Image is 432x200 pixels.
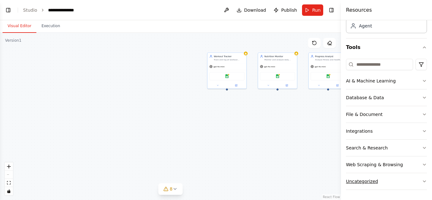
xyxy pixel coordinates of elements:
button: Web Scraping & Browsing [346,156,427,173]
div: File & Document [346,111,383,118]
button: Publish [271,4,299,16]
img: Google sheets [276,74,280,78]
div: Progress AnalystAnalyze fitness and health progress trends for {user_name} by examining workout d... [308,52,348,89]
button: Hide right sidebar [327,6,336,15]
button: Search & Research [346,140,427,156]
div: Workout Tracker [214,55,244,58]
button: Uncategorized [346,173,427,190]
button: Show left sidebar [4,6,13,15]
div: Tools [346,56,427,195]
span: gpt-4o-mini [213,65,225,68]
a: React Flow attribution [323,195,340,199]
span: gpt-4o-mini [315,65,326,68]
span: Download [244,7,266,13]
button: Open in side panel [329,83,347,87]
div: Version 1 [5,38,22,43]
div: Web Scraping & Browsing [346,161,403,168]
button: Integrations [346,123,427,139]
div: Nutrition MonitorMonitor and analyze daily nutrition intake for {user_name}, tracking calories, m... [258,52,297,89]
div: React Flow controls [5,162,13,195]
img: Google sheets [326,74,330,78]
button: Download [234,4,269,16]
div: Workout TrackerTrack and log all workout activities for {user_name}, including exercise types, du... [207,52,247,89]
nav: breadcrumb [23,7,79,13]
button: Execution [36,20,65,33]
div: Agent [359,23,372,29]
div: Database & Data [346,94,384,101]
span: Run [312,7,321,13]
div: Progress Analyst [315,55,346,58]
div: Search & Research [346,145,388,151]
button: File & Document [346,106,427,123]
button: toggle interactivity [5,187,13,195]
div: Analyze fitness and health progress trends for {user_name} by examining workout data, nutrition p... [315,58,346,61]
a: Studio [23,8,37,13]
div: Monitor and analyze daily nutrition intake for {user_name}, tracking calories, macronutrients (pr... [264,58,295,61]
h4: Resources [346,6,372,14]
button: zoom in [5,162,13,171]
button: 8 [158,183,183,195]
button: Open in side panel [278,83,296,87]
span: 8 [170,186,173,192]
div: Track and log all workout activities for {user_name}, including exercise types, duration, intensi... [214,58,244,61]
button: fit view [5,179,13,187]
div: Uncategorized [346,178,378,185]
span: Publish [281,7,297,13]
button: Visual Editor [3,20,36,33]
button: Tools [346,39,427,56]
img: Google sheets [225,74,229,78]
button: Run [302,4,323,16]
div: AI & Machine Learning [346,78,396,84]
div: Integrations [346,128,373,134]
button: Database & Data [346,89,427,106]
button: Open in side panel [227,83,245,87]
button: AI & Machine Learning [346,73,427,89]
div: Nutrition Monitor [264,55,295,58]
span: gpt-4o-mini [264,65,275,68]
